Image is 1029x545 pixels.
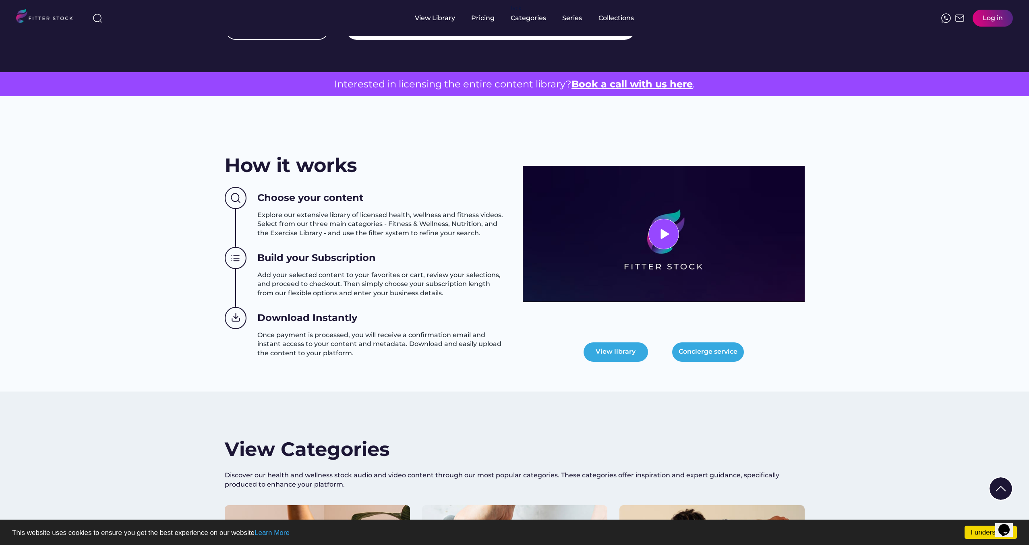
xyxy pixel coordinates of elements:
div: Pricing [471,14,495,23]
div: Collections [598,14,634,23]
h3: Add your selected content to your favorites or cart, review your selections, and proceed to check... [257,271,507,298]
img: Group%201000002438.svg [225,247,246,269]
img: 3977569478e370cc298ad8aabb12f348.png [523,166,805,302]
img: Frame%2051.svg [955,13,965,23]
h3: Once payment is processed, you will receive a confirmation email and instant access to your conte... [257,331,507,358]
h3: Build your Subscription [257,251,376,265]
iframe: chat widget [995,513,1021,537]
h2: View Categories [225,436,389,463]
h3: Download Instantly [257,311,357,325]
div: Series [562,14,582,23]
h2: How it works [225,152,357,179]
div: Log in [983,14,1003,23]
button: Concierge service [672,342,744,362]
a: Book a call with us here [571,78,693,90]
div: fvck [511,4,521,12]
img: Group%201000002439.svg [225,307,246,329]
img: Group%201000002437%20%282%29.svg [225,187,246,209]
a: Learn More [255,529,290,537]
a: I understand! [965,526,1017,539]
h3: Choose your content [257,191,363,205]
img: search-normal%203.svg [93,13,102,23]
div: View Library [415,14,455,23]
div: Discover our health and wellness stock audio and video content through our most popular categorie... [225,471,805,489]
img: meteor-icons_whatsapp%20%281%29.svg [941,13,951,23]
img: LOGO.svg [16,9,80,25]
img: Group%201000002322%20%281%29.svg [990,477,1012,500]
p: This website uses cookies to ensure you get the best experience on our website [12,529,1017,536]
button: View library [584,342,648,362]
div: Categories [511,14,546,23]
h3: Explore our extensive library of licensed health, wellness and fitness videos. Select from our th... [257,211,507,238]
